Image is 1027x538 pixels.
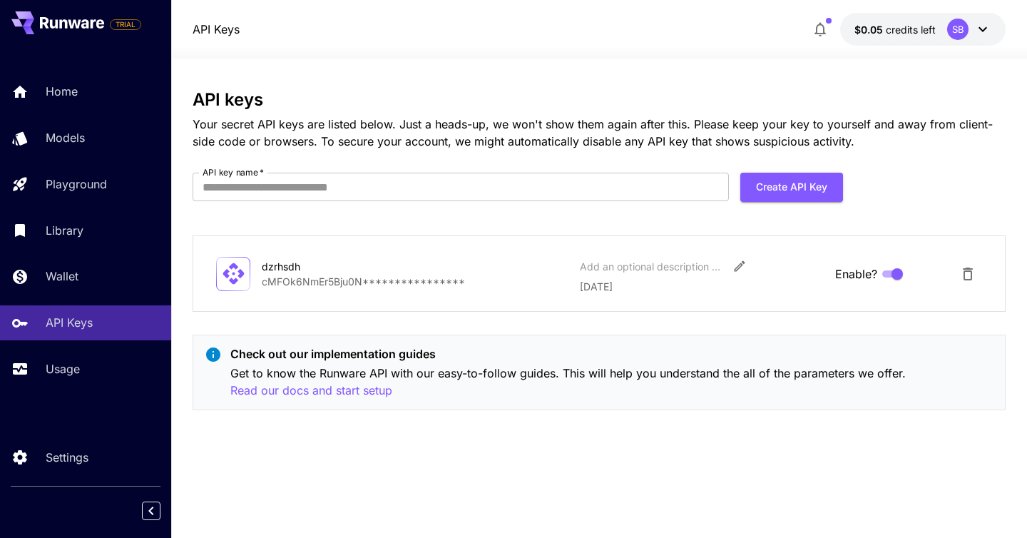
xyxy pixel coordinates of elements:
[854,24,886,36] span: $0.05
[580,259,722,274] div: Add an optional description or comment
[46,176,107,193] p: Playground
[230,365,993,400] p: Get to know the Runware API with our easy-to-follow guides. This will help you understand the all...
[230,382,392,400] button: Read our docs and start setup
[46,360,80,377] p: Usage
[46,449,88,466] p: Settings
[262,259,404,274] div: dzrhsdh
[153,498,171,524] div: Collapse sidebar
[193,21,240,38] nav: breadcrumb
[46,268,78,285] p: Wallet
[46,314,93,331] p: API Keys
[142,502,160,520] button: Collapse sidebar
[580,279,824,294] p: [DATE]
[203,166,264,178] label: API key name
[854,22,936,37] div: $0.05
[947,19,969,40] div: SB
[193,116,1006,150] p: Your secret API keys are listed below. Just a heads-up, we won't show them again after this. Plea...
[727,253,752,279] button: Edit
[46,83,78,100] p: Home
[840,13,1006,46] button: $0.05SB
[740,173,843,202] button: Create API Key
[886,24,936,36] span: credits left
[46,222,83,239] p: Library
[193,21,240,38] a: API Keys
[111,19,140,30] span: TRIAL
[230,345,993,362] p: Check out our implementation guides
[835,265,877,283] span: Enable?
[954,260,982,288] button: Delete API Key
[110,16,141,33] span: Add your payment card to enable full platform functionality.
[46,129,85,146] p: Models
[193,90,1006,110] h3: API keys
